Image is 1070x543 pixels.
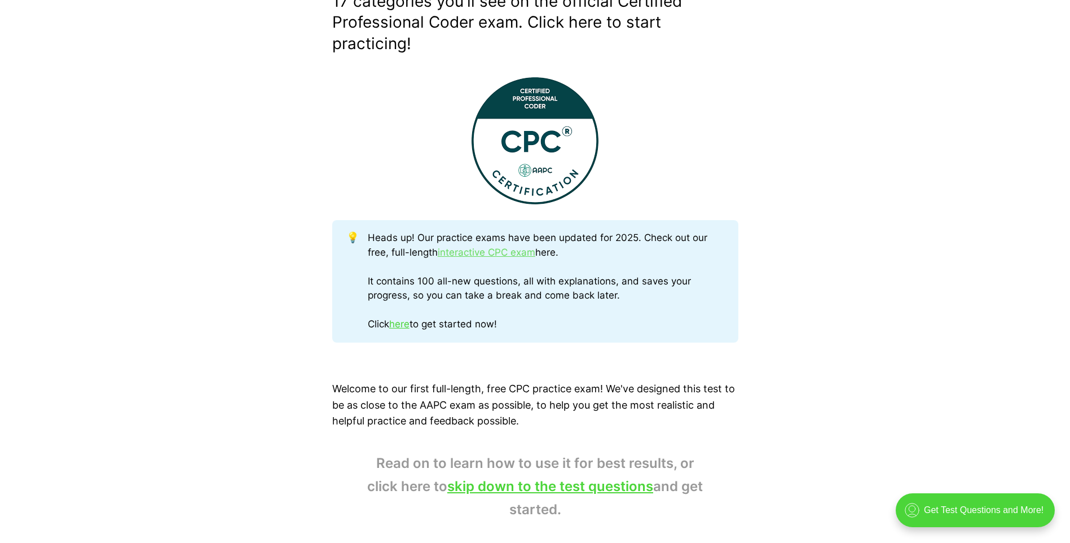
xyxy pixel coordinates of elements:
a: interactive CPC exam [438,247,535,258]
a: skip down to the test questions [447,478,653,494]
iframe: portal-trigger [886,488,1070,543]
p: Welcome to our first full-length, free CPC practice exam! We've designed this test to be as close... [332,381,738,430]
div: Heads up! Our practice exams have been updated for 2025. Check out our free, full-length here. It... [368,231,724,332]
img: This Certified Professional Coder (CPC) Practice Exam contains 100 full-length test questions! [472,77,598,204]
a: here [389,318,409,330]
div: 💡 [346,231,368,332]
